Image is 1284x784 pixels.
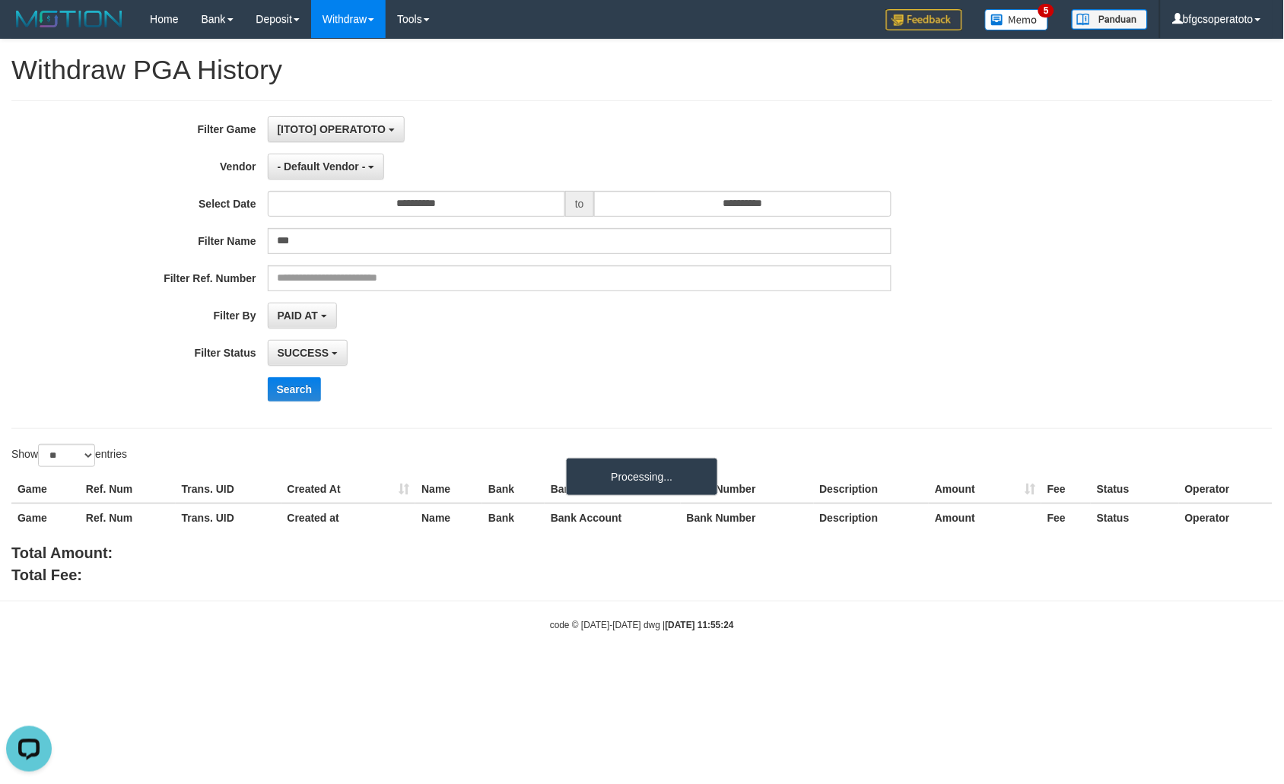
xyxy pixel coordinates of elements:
th: Ref. Num [80,503,176,532]
img: MOTION_logo.png [11,8,127,30]
button: [ITOTO] OPERATOTO [268,116,405,142]
th: Fee [1041,503,1091,532]
img: Feedback.jpg [886,9,962,30]
div: Processing... [566,458,718,496]
th: Bank Account [545,503,681,532]
span: PAID AT [278,309,318,322]
th: Game [11,503,80,532]
th: Bank Number [681,503,814,532]
th: Created At [281,475,416,503]
th: Created at [281,503,416,532]
small: code © [DATE]-[DATE] dwg | [550,620,734,630]
th: Name [415,503,482,532]
button: Search [268,377,322,402]
button: - Default Vendor - [268,154,385,179]
th: Bank [482,503,545,532]
th: Amount [929,475,1041,503]
th: Trans. UID [176,475,281,503]
th: Status [1091,475,1179,503]
th: Trans. UID [176,503,281,532]
h1: Withdraw PGA History [11,55,1273,85]
button: PAID AT [268,303,337,329]
th: Name [415,475,482,503]
span: 5 [1038,4,1054,17]
select: Showentries [38,444,95,467]
span: - Default Vendor - [278,160,366,173]
th: Fee [1041,475,1091,503]
th: Amount [929,503,1041,532]
th: Operator [1179,503,1273,532]
th: Bank Number [681,475,814,503]
span: [ITOTO] OPERATOTO [278,123,386,135]
button: Open LiveChat chat widget [6,6,52,52]
th: Description [814,475,930,503]
th: Status [1091,503,1179,532]
strong: [DATE] 11:55:24 [666,620,734,630]
img: panduan.png [1072,9,1148,30]
label: Show entries [11,444,127,467]
b: Total Amount: [11,544,113,561]
span: SUCCESS [278,347,329,359]
th: Ref. Num [80,475,176,503]
th: Description [814,503,930,532]
img: Button%20Memo.svg [985,9,1049,30]
b: Total Fee: [11,567,82,583]
button: SUCCESS [268,340,348,366]
th: Operator [1179,475,1273,503]
th: Bank [482,475,545,503]
th: Game [11,475,80,503]
span: to [565,191,594,217]
th: Bank Account [545,475,681,503]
